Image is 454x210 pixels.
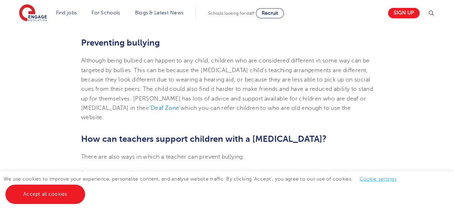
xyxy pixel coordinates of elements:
span: Although being bullied can happen to any child, children who are considered different in some way... [81,57,373,111]
a: Recruit [256,8,284,18]
span: — empathy and kindness can be taught. For example, celebrating [167,171,343,177]
b: Raising awareness in the school [81,171,167,177]
a: ‘Deaf Zone’ [149,105,180,111]
span: We use cookies to improve your experience, personalise content, and analyse website traffic. By c... [4,176,404,197]
span: Recruit [262,10,278,16]
a: Accept all cookies [5,185,85,204]
a: Cookie settings [360,176,397,182]
a: Sign up [388,8,420,18]
a: For Schools [92,10,120,15]
span: Schools looking for staff [208,11,254,16]
img: Engage Education [19,4,47,22]
a: Blogs & Latest News [135,10,184,15]
a: Find jobs [56,10,77,15]
span: which you can refer children to who are old enough to use the website. [81,105,351,121]
span: There are also ways in which a teacher can prevent bullying: [81,154,245,160]
span: How can teachers support children with a [MEDICAL_DATA]? [81,134,327,144]
span: Preventing bullying [81,38,160,48]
